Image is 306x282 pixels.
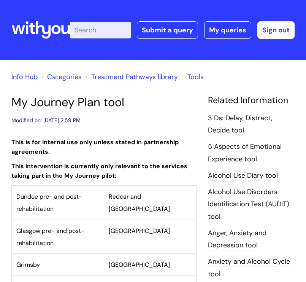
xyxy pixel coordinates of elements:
[70,21,295,39] div: | -
[16,227,84,247] span: Glasgow pre- and post-rehabilitation
[180,71,204,83] li: Tools
[109,261,170,269] span: [GEOGRAPHIC_DATA]
[16,193,82,213] span: Dundee pre- and post-rehabilitation
[208,257,290,279] a: Anxiety and Alcohol Cycle tool
[208,113,272,135] a: 3 Ds: Delay, Distract, Decide tool
[11,162,187,180] strong: This intervention is currently only relevant to the services taking part in the My Journey pilot:
[208,171,278,181] a: Alcohol Use Diary tool
[208,228,266,250] a: Anger, Anxiety and Depression tool
[16,261,40,269] span: Grimsby
[137,21,198,39] a: Submit a query
[11,72,38,81] a: Info Hub
[11,138,179,156] strong: This is for internal use only unless stated in partnership agreements.
[257,21,295,39] a: Sign out
[91,72,178,81] a: Treatment Pathways library
[11,95,197,109] h1: My Journey Plan tool
[208,95,295,106] h4: Related Information
[109,227,170,235] span: [GEOGRAPHIC_DATA]
[109,193,170,213] span: Redcar and [GEOGRAPHIC_DATA]
[70,22,131,38] input: Search
[208,187,289,222] a: Alcohol Use Disorders Identification Test (AUDIT) tool
[47,72,82,81] a: Categories
[40,71,82,83] li: Solution home
[204,21,251,39] a: My queries
[84,71,178,83] li: Treatment Pathways library
[187,72,204,81] a: Tools
[208,142,282,164] a: 5 Aspects of Emotional Experience tool
[11,116,81,125] div: Modified on: [DATE] 2:59 PM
